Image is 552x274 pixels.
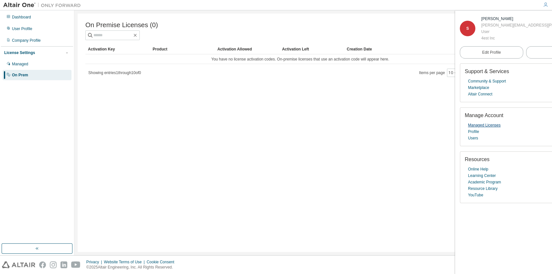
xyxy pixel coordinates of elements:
span: Support & Services [465,69,509,74]
span: Edit Profile [482,50,501,55]
a: Academic Program [468,179,501,185]
span: Items per page [419,69,459,77]
div: Creation Date [347,44,513,54]
a: Profile [468,128,479,135]
div: Privacy [86,259,104,265]
p: © 2025 Altair Engineering, Inc. All Rights Reserved. [86,265,178,270]
td: You have no license activation codes. On-premise licenses that use an activation code will appear... [85,54,515,64]
div: Cookie Consent [146,259,178,265]
img: Altair One [3,2,84,8]
div: License Settings [4,50,35,55]
a: Users [468,135,478,141]
img: instagram.svg [50,261,57,268]
button: 10 [449,70,457,75]
a: YouTube [468,192,483,198]
div: Website Terms of Use [104,259,146,265]
div: Activation Key [88,44,147,54]
a: Altair Connect [468,91,492,97]
a: Marketplace [468,84,489,91]
div: Product [153,44,212,54]
span: S [466,26,469,31]
a: Resource Library [468,185,497,192]
div: Activation Left [282,44,341,54]
span: Resources [465,157,489,162]
img: youtube.svg [71,261,81,268]
a: Learning Center [468,172,496,179]
a: Community & Support [468,78,506,84]
div: User Profile [12,26,32,31]
a: Edit Profile [460,46,523,59]
img: linkedin.svg [60,261,67,268]
div: Dashboard [12,15,31,20]
span: Manage Account [465,113,503,118]
span: Showing entries 1 through 10 of 0 [88,71,141,75]
a: Online Help [468,166,488,172]
div: Activation Allowed [217,44,277,54]
img: facebook.svg [39,261,46,268]
div: Company Profile [12,38,41,43]
span: On Premise Licenses (0) [85,21,158,29]
div: Managed [12,61,28,67]
img: altair_logo.svg [2,261,35,268]
a: Managed Licenses [468,122,501,128]
div: On Prem [12,72,28,78]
